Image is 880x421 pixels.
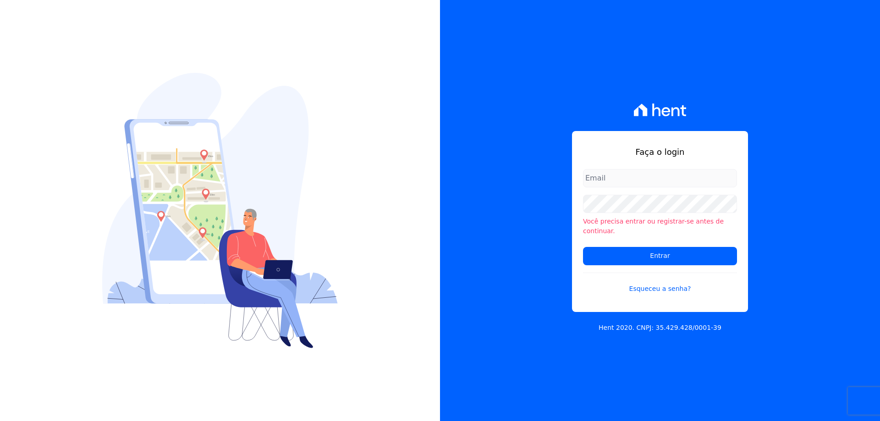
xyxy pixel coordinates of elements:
a: Esqueceu a senha? [583,273,737,294]
p: Hent 2020. CNPJ: 35.429.428/0001-39 [599,323,721,333]
h1: Faça o login [583,146,737,158]
input: Entrar [583,247,737,265]
li: Você precisa entrar ou registrar-se antes de continuar. [583,217,737,236]
img: Login [102,73,338,348]
input: Email [583,169,737,187]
